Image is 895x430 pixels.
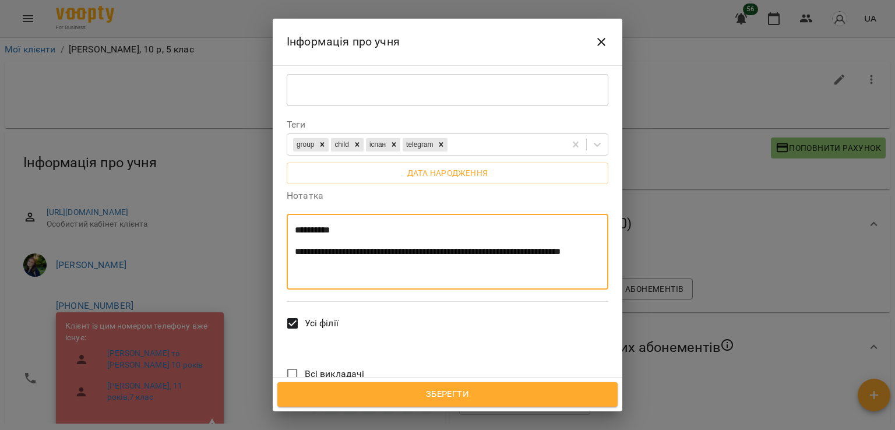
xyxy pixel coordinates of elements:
button: Дата народження [287,163,608,184]
span: Усі філії [305,316,339,330]
button: Close [587,28,615,56]
button: Зберегти [277,382,618,407]
label: Нотатка [287,191,608,200]
span: Зберегти [290,387,605,402]
h6: Інформація про учня [287,33,400,51]
span: Дата народження [296,166,599,180]
div: telegram [403,138,435,151]
div: іспан [366,138,387,151]
span: Всі викладачі [305,367,365,381]
div: child [331,138,350,151]
div: group [293,138,316,151]
label: Теги [287,120,608,129]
